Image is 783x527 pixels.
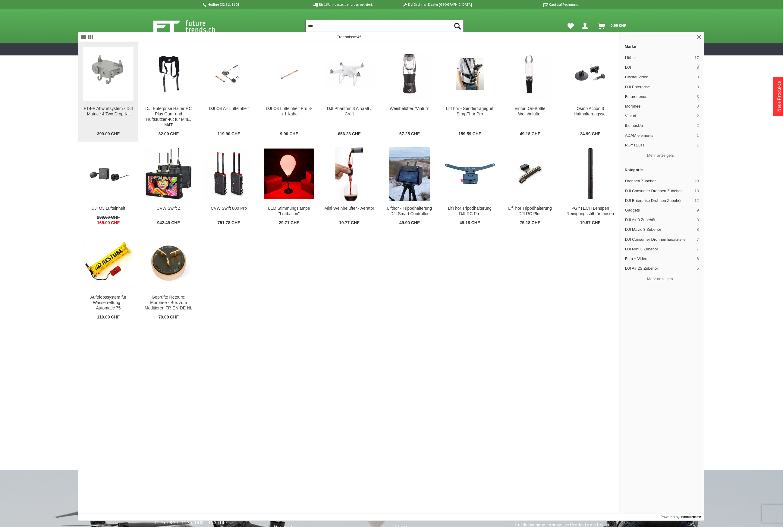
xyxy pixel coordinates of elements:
[338,131,360,137] span: 656.23 CHF
[460,220,480,226] span: 49.18 CHF
[78,142,138,231] a: DJI O3 Lufteinheit DJI O3 Lufteinheit 239.00 CHF 165.00 CHF
[565,106,615,117] div: Osmo Action 3 Hafthalterungsset
[695,55,699,61] span: 17
[625,266,694,271] span: DJI Air 2S Zubehör
[625,123,694,128] span: thumbsUp
[697,133,699,138] span: 1
[579,20,593,32] a: Hi, Serdar - Dein Konto
[399,220,420,226] span: 49.90 CHF
[445,106,495,117] div: LifThor - Sendertragegurt StrapThor Pro
[697,143,699,148] span: 1
[97,215,120,220] span: 239.00 CHF
[264,55,314,93] img: DJI O4 Lufteinheit Pro 3-in-1 Kabel
[661,514,680,520] span: Powered by
[580,131,601,137] span: 24.99 CHF
[697,208,699,213] span: 9
[143,106,194,128] div: DJI Enterprise Halter RC Plus Gurt- und Hüftstützen-Kit für M4E, M4T
[509,47,552,101] img: Vinturi On-Bottle Weinbelüfter
[500,42,560,142] a: Vinturi On-Bottle Weinbelüfter Vinturi On-Bottle Weinbelüfter 49.18 CHF
[204,206,254,211] div: CVW Swift 800 Pro
[697,237,699,242] span: 7
[580,220,601,226] span: 19.97 CHF
[385,106,435,111] div: Weinbelüfter "Vinturi"
[697,123,699,128] span: 2
[697,256,699,262] span: 6
[697,113,699,119] span: 2
[157,220,180,226] span: 942.49 CHF
[776,81,782,112] a: Neue Produkte
[296,1,390,8] p: Bis 16 Uhr bestellt, morgen geliefert.
[505,106,555,117] div: Vinturi On-Bottle Weinbelüfter
[305,20,464,32] input: Produkt, Marke, Kategorie, EAN, Artikelnummer…
[97,220,120,226] span: 165.00 CHF
[90,47,126,101] img: FT4-P Abwurfsystem - DJI Matrice 4 Two Drop Kit
[97,315,120,320] span: 119.00 CHF
[520,131,540,137] span: 49.18 CHF
[625,143,694,148] span: PGYTECH
[445,58,495,90] img: LifThor - Sendertragegurt StrapThor Pro
[388,47,431,101] img: Weinbelüfter "Vinturi"
[451,20,464,32] button: Suchen
[97,131,120,137] span: 399.00 CHF
[380,142,440,231] a: Lifthor - Tripodhalterung DJI Smart Controller Lifthor - Tripodhalterung DJI Smart Controller 49....
[390,1,484,8] p: DJI Drohnen Dealer [GEOGRAPHIC_DATA]
[159,315,179,320] span: 79.00 CHF
[583,147,598,201] img: PGYTECH Lenspen Reinigungsstift für Linsen
[83,237,134,288] img: Auftriebssystem für Wasserrettung – Automatic 75
[625,217,694,223] span: DJI Air 3 Zubehör
[661,513,704,521] a: Powered by
[565,57,615,91] img: Osmo Action 3 Hafthalterungsset
[78,42,138,142] a: FT4-P Abwurfsystem - DJI Matrice 4 Two Drop Kit FT4-P Abwurfsystem - DJI Matrice 4 Two Drop Kit 3...
[139,142,199,231] a: CVW Swift Z CVW Swift Z 942.49 CHF
[78,231,138,325] a: Auftriebssystem für Wasserrettung – Automatic 75 Auftriebssystem für Wasserrettung – Automatic 75...
[625,256,694,262] span: Foto + Video
[259,42,319,142] a: DJI O4 Lufteinheit Pro 3-in-1 Kabel DJI O4 Lufteinheit Pro 3-in-1 Kabel 9.90 CHF
[697,65,699,70] span: 8
[143,206,194,211] div: CVW Swift Z
[620,42,704,51] a: Marke
[199,142,259,231] a: CVW Swift 800 Pro CVW Swift 800 Pro 751.78 CHF
[445,149,495,199] img: LifThor Tripodhalterung DJI RC Pro
[324,206,375,211] div: Mini Weinbelüfter - Aerator
[319,142,379,231] a: Mini Weinbelüfter - Aerator Mini Weinbelüfter - Aerator 19.77 CHF
[625,237,694,242] span: DJI Consumer Drohnen Ersatzteile
[695,188,699,194] span: 18
[560,42,620,142] a: Osmo Action 3 Hafthalterungsset Osmo Action 3 Hafthalterungsset 24.99 CHF
[625,246,694,252] span: DJI Mini 3 Zubehör
[83,106,134,117] div: FT4-P Abwurfsystem - DJI Matrice 4 Two Drop Kit
[697,246,699,252] span: 7
[505,158,555,190] img: LifThor Tripodhalterung DJI RC Plus
[625,198,692,203] span: DJI Enterprise Drohnen Zubehör
[204,106,254,111] div: DJI O4 Air Lufteinheit
[458,131,481,137] span: 159.59 CHF
[264,149,314,199] img: LED Stimmungslampe "Luftballon"
[697,74,699,80] span: 3
[279,220,299,226] span: 29.71 CHF
[380,42,440,142] a: Weinbelüfter "Vinturi" Weinbelüfter "Vinturi" 67.25 CHF
[625,178,692,184] span: Drohnen Zubehör
[199,42,259,142] a: DJI O4 Air Lufteinheit DJI O4 Air Lufteinheit 119.90 CHF
[625,227,694,232] span: DJI Mavic 3 Zubehör
[357,35,361,39] span: 45
[339,220,360,226] span: 19.77 CHF
[697,227,699,232] span: 8
[83,206,134,211] div: DJI O3 Lufteinheit
[625,208,694,213] span: Gadgets
[620,165,704,174] a: Kategorie
[622,151,702,161] button: Mehr anzeigen…
[218,131,240,137] span: 119.90 CHF
[695,198,699,203] span: 12
[204,55,254,93] img: DJI O4 Air Lufteinheit
[697,104,699,109] span: 3
[625,94,694,99] span: Futuretrends
[280,131,298,137] span: 9.90 CHF
[139,42,199,142] a: DJI Enterprise Halter RC Plus Gurt- und Hüftstützen-Kit für M4E, M4T DJI Enterprise Halter RC Plu...
[324,61,375,87] img: DJI Phantom 3 Aircraft / Craft
[83,157,134,190] img: DJI O3 Lufteinheit
[560,142,620,231] a: PGYTECH Lenspen Reinigungsstift für Linsen PGYTECH Lenspen Reinigungsstift für Linsen 19.97 CHF
[159,131,179,137] span: 82.00 CHF
[153,19,228,34] a: Shop Futuretrends - zur Startseite wechseln
[484,1,578,8] p: Kauf auf Rechnung
[625,133,694,138] span: ADAM elements
[500,142,560,231] a: LifThor Tripodhalterung DJI RC Plus LifThor Tripodhalterung DJI RC Plus 75.18 CHF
